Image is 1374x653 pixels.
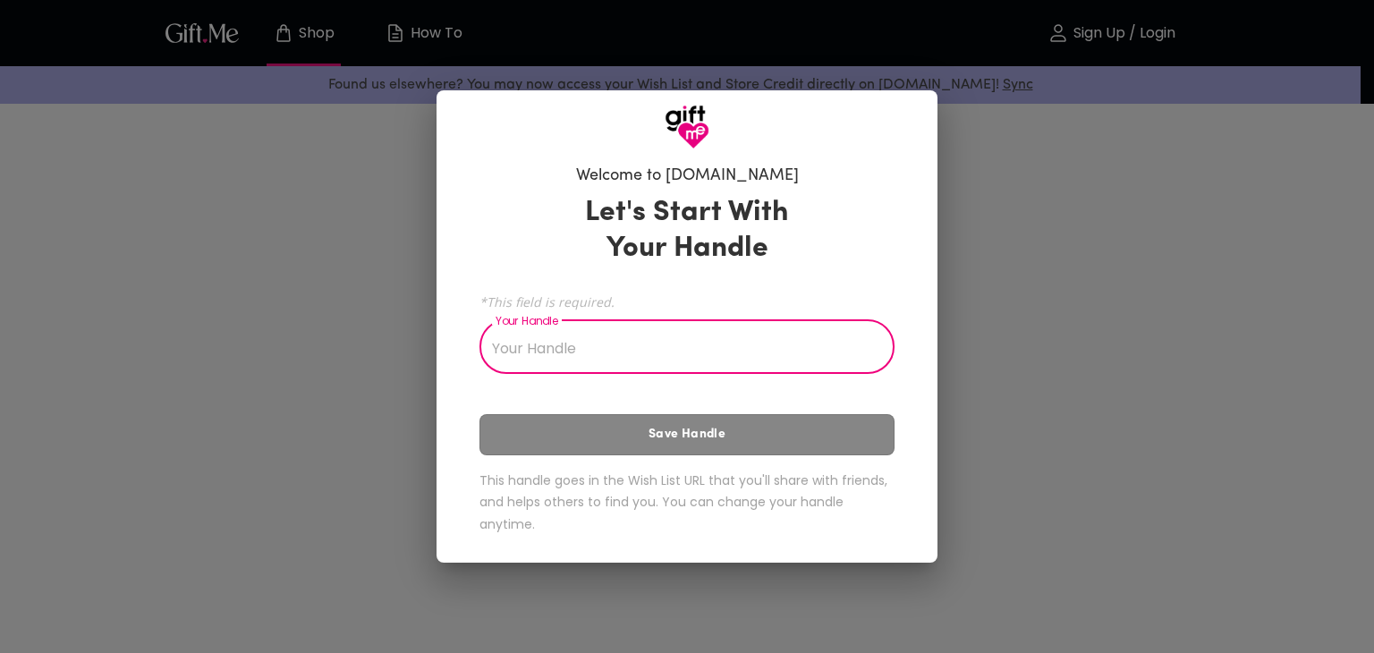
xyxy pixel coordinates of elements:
[563,195,811,267] h3: Let's Start With Your Handle
[479,293,895,310] span: *This field is required.
[479,324,875,374] input: Your Handle
[665,105,709,149] img: GiftMe Logo
[576,165,799,187] h6: Welcome to [DOMAIN_NAME]
[479,470,895,536] h6: This handle goes in the Wish List URL that you'll share with friends, and helps others to find yo...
